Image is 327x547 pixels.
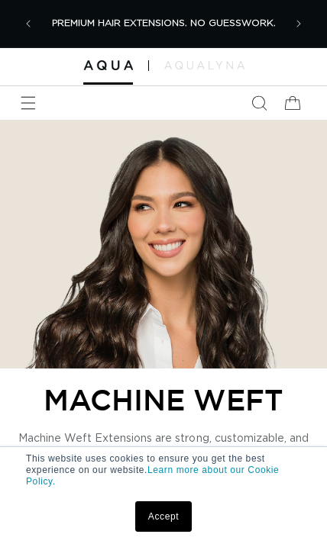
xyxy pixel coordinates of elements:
[83,60,133,70] img: Aqua Hair Extensions
[164,61,244,69] img: aqualyna.com
[52,18,276,27] span: PREMIUM HAIR EXTENSIONS. NO GUESSWORK.
[26,465,279,487] a: Learn more about our Cookie Policy.
[282,7,316,40] button: Next announcement
[44,384,283,416] h2: MACHINE WEFT
[11,86,45,120] summary: Menu
[242,86,276,120] summary: Search
[11,7,45,40] button: Previous announcement
[8,431,319,479] p: Machine Weft Extensions are strong, customizable, and fast to install. Made with 100% Double Draw...
[26,453,301,487] p: This website uses cookies to ensure you get the best experience on our website.
[135,501,192,532] a: Accept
